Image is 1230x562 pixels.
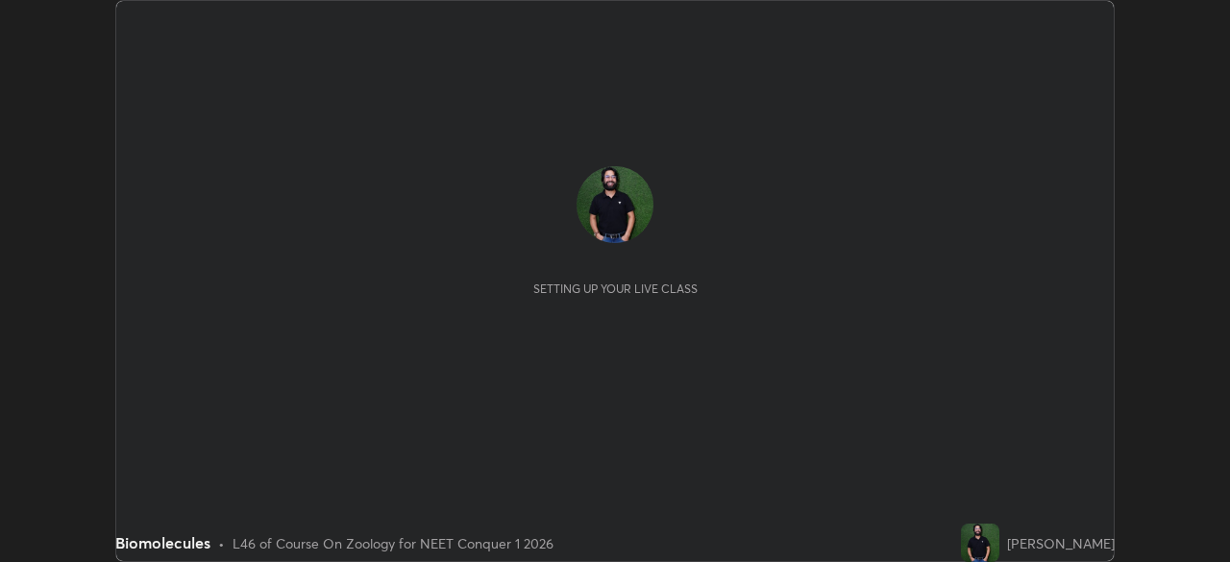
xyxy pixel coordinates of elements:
[1007,533,1115,553] div: [PERSON_NAME]
[577,166,653,243] img: 8be69093bacc48d5a625170d7cbcf919.jpg
[115,531,210,554] div: Biomolecules
[961,524,999,562] img: 8be69093bacc48d5a625170d7cbcf919.jpg
[533,281,698,296] div: Setting up your live class
[233,533,553,553] div: L46 of Course On Zoology for NEET Conquer 1 2026
[218,533,225,553] div: •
